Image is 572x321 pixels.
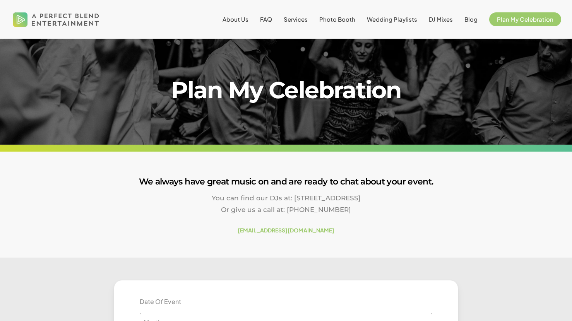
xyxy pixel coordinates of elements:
a: Blog [464,16,478,22]
a: Photo Booth [319,16,355,22]
a: [EMAIL_ADDRESS][DOMAIN_NAME] [238,227,334,234]
a: FAQ [260,16,272,22]
img: A Perfect Blend Entertainment [11,5,101,33]
span: Wedding Playlists [367,15,417,23]
span: Plan My Celebration [497,15,553,23]
span: DJ Mixes [429,15,453,23]
a: About Us [223,16,248,22]
span: About Us [223,15,248,23]
a: DJ Mixes [429,16,453,22]
span: Or give us a call at: [PHONE_NUMBER] [221,206,351,213]
a: Plan My Celebration [489,16,561,22]
span: Blog [464,15,478,23]
a: Services [284,16,308,22]
span: FAQ [260,15,272,23]
label: Date Of Event [134,297,187,306]
a: Wedding Playlists [367,16,417,22]
span: Services [284,15,308,23]
h1: Plan My Celebration [114,79,458,102]
span: You can find our DJs at: [STREET_ADDRESS] [212,194,361,202]
span: Photo Booth [319,15,355,23]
